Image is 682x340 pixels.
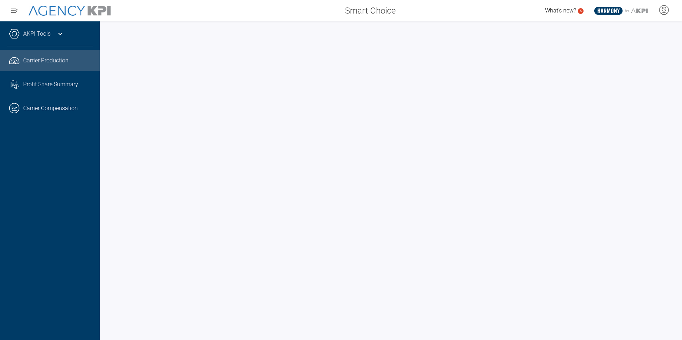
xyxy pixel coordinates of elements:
span: Smart Choice [345,4,396,17]
span: Profit Share Summary [23,80,78,89]
img: AgencyKPI [29,6,111,16]
span: Carrier Production [23,56,68,65]
span: What's new? [545,7,576,14]
text: 5 [580,9,582,13]
a: AKPI Tools [23,30,51,38]
a: 5 [578,8,584,14]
